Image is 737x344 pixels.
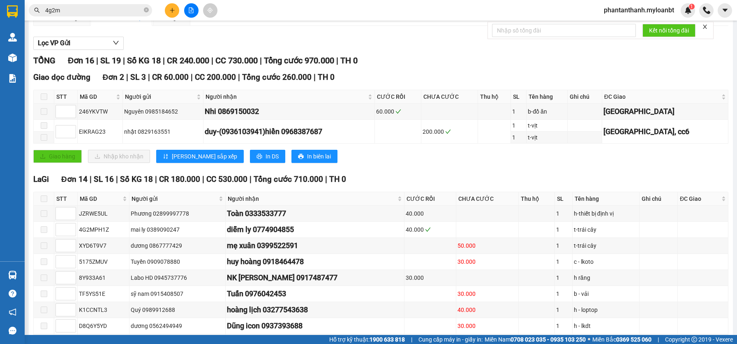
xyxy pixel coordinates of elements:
[79,289,128,298] div: TF5YS51E
[195,72,236,82] span: CC 200.000
[556,305,571,314] div: 1
[8,271,17,279] img: warehouse-icon
[457,289,518,298] div: 30.000
[78,206,129,222] td: JZRWE5UL
[456,192,519,206] th: CHƯA CƯỚC
[640,192,678,206] th: Ghi chú
[79,225,128,234] div: 4G2MPH1Z
[556,321,571,330] div: 1
[127,56,161,65] span: Số KG 18
[79,321,128,330] div: D8Q6Y5YD
[78,120,123,144] td: EIKRAG23
[80,92,114,101] span: Mã GD
[202,174,204,184] span: |
[642,24,695,37] button: Kết nối tổng đài
[120,174,153,184] span: Số KG 18
[206,92,366,101] span: Người nhận
[512,133,525,142] div: 1
[574,241,638,250] div: t-trái cây
[205,126,373,137] div: duy-(0936103941)hiền 0968387687
[395,109,401,114] span: check
[78,222,129,238] td: 4G2MPH1Z
[574,289,638,298] div: b - vải
[3,37,40,45] span: 0908883887
[33,56,55,65] span: TỔNG
[616,336,652,343] strong: 0369 525 060
[568,90,602,104] th: Ghi chú
[103,72,125,82] span: Đơn 2
[78,286,129,302] td: TF5YS51E
[227,320,402,332] div: Dũng icon 0937393688
[574,305,638,314] div: h - loptop
[227,240,402,251] div: mẹ xuân 0399522591
[227,304,402,316] div: hoàng lịch 03277543638
[125,92,195,101] span: Người gửi
[254,174,323,184] span: Tổng cước 710.000
[33,37,124,50] button: Lọc VP Gửi
[79,241,128,250] div: XYD6T9V7
[574,225,638,234] div: t-trái cây
[227,272,402,284] div: NK [PERSON_NAME] 0917487477
[172,152,237,161] span: [PERSON_NAME] sắp xếp
[370,336,405,343] strong: 1900 633 818
[260,56,262,65] span: |
[79,209,128,218] div: JZRWE5UL
[191,72,193,82] span: |
[8,33,17,42] img: warehouse-icon
[375,90,422,104] th: CƯỚC RỒI
[457,241,518,250] div: 50.000
[555,192,572,206] th: SL
[90,174,92,184] span: |
[79,127,121,136] div: EIKRAG23
[266,152,279,161] span: In DS
[329,335,405,344] span: Hỗ trợ kỹ thuật:
[592,335,652,344] span: Miền Bắc
[33,174,49,184] span: LaGi
[131,241,224,250] div: dương 0867777429
[163,56,165,65] span: |
[528,121,566,130] div: t-vịt
[131,273,224,282] div: Labo HD 0945737776
[79,273,128,282] div: 8Y933A61
[574,321,638,330] div: h - lkdt
[228,194,395,203] span: Người nhận
[79,257,128,266] div: 5175ZMUV
[298,153,304,160] span: printer
[511,90,527,104] th: SL
[227,208,402,219] div: Toàn 0333533777
[340,56,358,65] span: TH 0
[691,337,697,342] span: copyright
[131,321,224,330] div: dương 0562494949
[376,107,420,116] div: 60.000
[3,21,75,36] span: 21 [PERSON_NAME] P10 Q10
[250,174,252,184] span: |
[155,174,157,184] span: |
[96,56,98,65] span: |
[689,4,695,9] sup: 1
[100,56,121,65] span: SL 19
[148,72,150,82] span: |
[68,56,94,65] span: Đơn 16
[445,129,451,135] span: check
[144,7,149,14] span: close-circle
[421,90,478,104] th: CHƯA CƯỚC
[167,56,209,65] span: CR 240.000
[90,52,106,61] span: LaGi
[33,72,90,82] span: Giao dọc đường
[556,273,571,282] div: 1
[131,257,224,266] div: Tuyền 0909078880
[492,24,636,37] input: Nhập số tổng đài
[54,90,78,104] th: STT
[8,53,17,62] img: warehouse-icon
[411,335,412,344] span: |
[123,56,125,65] span: |
[130,72,146,82] span: SL 3
[203,3,217,18] button: aim
[588,338,590,341] span: ⚪️
[207,7,213,13] span: aim
[124,107,202,116] div: Nguyên 0985184652
[211,56,213,65] span: |
[80,194,121,203] span: Mã GD
[131,305,224,314] div: Quý 0989912688
[124,127,202,136] div: nhật 0829163551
